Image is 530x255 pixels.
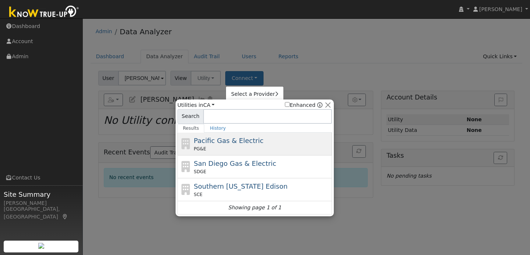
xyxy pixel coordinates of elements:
span: Pacific Gas & Electric [194,137,264,144]
i: Showing page 1 of 1 [228,204,281,212]
img: retrieve [38,243,44,249]
a: Enhanced Providers [317,102,322,108]
span: Southern [US_STATE] Edison [194,182,288,190]
div: [PERSON_NAME] [4,199,79,207]
a: Results [177,124,205,133]
span: SDGE [194,168,206,175]
a: Map [62,214,68,220]
a: History [204,124,231,133]
a: Select a Provider [226,89,283,99]
span: PG&E [194,146,206,152]
span: San Diego Gas & Electric [194,160,276,167]
span: [PERSON_NAME] [479,6,522,12]
label: Enhanced [285,101,315,109]
span: Show enhanced providers [285,101,322,109]
span: Utilities in [177,101,215,109]
img: Know True-Up [6,4,83,21]
input: Enhanced [285,102,290,107]
span: Search [177,109,204,124]
span: Site Summary [4,189,79,199]
span: SCE [194,191,203,198]
div: [GEOGRAPHIC_DATA], [GEOGRAPHIC_DATA] [4,205,79,221]
a: CA [203,102,215,108]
